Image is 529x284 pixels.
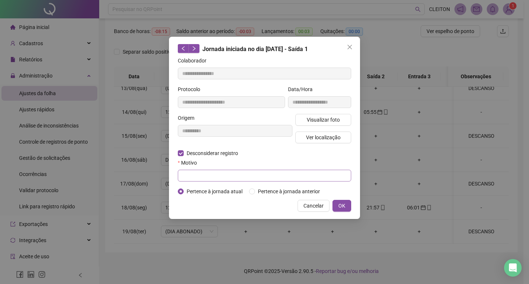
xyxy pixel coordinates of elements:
[307,116,340,124] span: Visualizar foto
[178,114,199,122] label: Origem
[303,202,324,210] span: Cancelar
[178,57,211,65] label: Colaborador
[295,114,351,126] button: Visualizar foto
[332,200,351,212] button: OK
[288,85,317,93] label: Data/Hora
[178,159,202,167] label: Motivo
[298,200,330,212] button: Cancelar
[191,46,197,51] span: right
[295,132,351,143] button: Ver localização
[178,44,351,54] div: Jornada iniciada no dia [DATE] - Saída 1
[504,259,522,277] div: Open Intercom Messenger
[184,149,241,157] span: Desconsiderar registro
[184,187,245,195] span: Pertence à jornada atual
[178,85,205,93] label: Protocolo
[344,41,356,53] button: Close
[306,133,341,141] span: Ver localização
[188,44,199,53] button: right
[178,44,189,53] button: left
[255,187,323,195] span: Pertence à jornada anterior
[181,46,186,51] span: left
[338,202,345,210] span: OK
[347,44,353,50] span: close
